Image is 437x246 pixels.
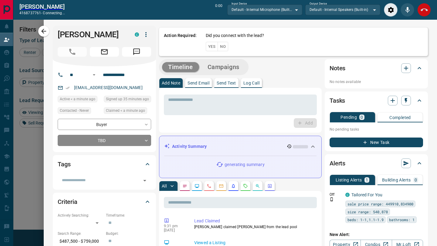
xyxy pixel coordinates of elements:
[164,228,185,232] p: [DATE]
[255,184,260,188] svg: Opportunities
[90,71,98,78] button: Open
[218,42,228,51] button: No
[415,178,417,182] p: 0
[382,178,411,182] p: Building Alerts
[104,96,151,104] div: Sun Aug 17 2025
[330,158,345,168] h2: Alerts
[58,157,151,171] div: Tags
[90,47,119,57] span: Email
[58,96,101,104] div: Sun Aug 17 2025
[188,81,209,85] p: Send Email
[58,119,151,130] div: Buyer
[60,96,95,102] span: Active < a minute ago
[66,86,70,90] svg: Email Verified
[206,42,218,51] button: Yes
[58,194,151,209] div: Criteria
[347,209,388,215] span: size range: 540,878
[330,96,345,105] h2: Tasks
[60,108,89,114] span: Contacted - Never
[330,125,423,134] p: No pending tasks
[141,176,149,185] button: Open
[19,3,65,10] h2: [PERSON_NAME]
[202,62,246,72] button: Campaigns
[330,231,423,238] p: New Alert:
[330,197,334,201] svg: Push Notification Only
[347,201,413,207] span: sale price range: 449910,834900
[219,184,224,188] svg: Emails
[243,81,259,85] p: Log Call
[194,224,314,230] p: [PERSON_NAME] claimed [PERSON_NAME] from the lead pool
[135,32,139,37] div: condos.ca
[206,32,264,39] p: Did you connect with the lead?
[164,141,317,152] div: Activity Summary
[243,184,248,188] svg: Requests
[384,3,398,17] div: Audio Settings
[19,10,65,16] p: 4168737761 -
[225,161,264,168] p: generating summary
[336,178,362,182] p: Listing Alerts
[74,85,143,90] a: [EMAIL_ADDRESS][DOMAIN_NAME]
[330,138,423,147] button: New Task
[162,62,199,72] button: Timeline
[194,218,314,224] p: Lead Claimed
[340,115,357,119] p: Pending
[330,61,423,75] div: Notes
[227,5,302,15] div: Default - Internal Microphone (Built-in)
[58,213,103,218] p: Actively Searching:
[330,93,423,108] div: Tasks
[164,224,185,228] p: 9:31 pm
[345,193,350,197] div: condos.ca
[106,96,149,102] span: Signed up 35 minutes ago
[389,217,415,223] span: bathrooms: 1
[310,2,327,6] label: Output Device
[305,5,380,15] div: Default - Internal Speakers (Built-in)
[351,192,382,197] a: Tailored For You
[122,47,151,57] span: Message
[58,135,151,146] div: TBD
[106,213,151,218] p: Timeframe:
[330,79,423,85] p: No notes available
[401,3,414,17] div: Mute
[194,240,314,246] p: Viewed a Listing
[106,108,145,114] span: Claimed < a minute ago
[162,184,167,188] p: All
[182,184,187,188] svg: Notes
[58,159,70,169] h2: Tags
[417,3,431,17] div: End Call
[347,217,384,223] span: beds: 1-1,1.1-1.9
[330,192,342,197] p: Off
[58,30,126,39] h1: [PERSON_NAME]
[43,11,65,15] span: connecting...
[361,115,363,119] p: 0
[162,81,180,85] p: Add Note
[207,184,212,188] svg: Calls
[164,32,197,51] p: Action Required:
[231,184,236,188] svg: Listing Alerts
[58,47,87,57] span: Call
[267,184,272,188] svg: Agent Actions
[172,143,207,150] p: Activity Summary
[366,178,368,182] p: 1
[104,107,151,116] div: Sun Aug 17 2025
[389,115,411,120] p: Completed
[195,184,199,188] svg: Lead Browsing Activity
[217,81,236,85] p: Send Text
[330,156,423,171] div: Alerts
[58,197,77,207] h2: Criteria
[106,231,151,236] p: Budget:
[215,3,222,17] p: 0:00
[58,231,103,236] p: Search Range:
[232,2,247,6] label: Input Device
[330,63,345,73] h2: Notes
